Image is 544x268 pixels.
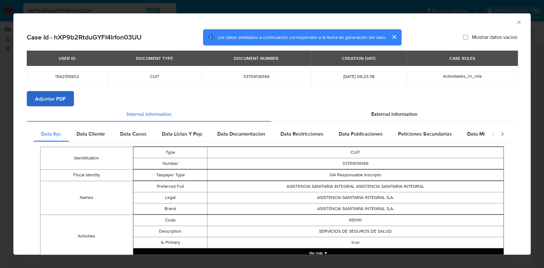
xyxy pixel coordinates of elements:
div: closure-recommendation-modal [13,13,531,255]
div: Detailed internal info [33,126,485,142]
span: Adjuntar PDF [35,92,66,106]
td: Fiscal Identity [40,169,133,181]
td: IVA Responsable Inscripto [207,169,504,180]
td: Legal [133,192,207,203]
span: Data Kyc [41,130,61,138]
span: Mostrar datos vacíos [472,34,517,40]
td: SERVICIOS DE SEGUROS DE SALUD [207,226,504,237]
td: Names [40,181,133,215]
td: Number [133,158,207,169]
span: 33709136149 [209,74,303,79]
td: Identification [40,147,133,169]
div: DOCUMENT NUMBER [230,53,282,64]
div: USER ID [55,53,79,64]
div: DOCUMENT TYPE [132,53,177,64]
td: Brand [133,203,207,214]
td: 651110 [207,215,504,226]
td: ASISTENCIA SANITARIA INTEGRAL S.A. [207,192,504,203]
span: Data Documentacion [217,130,265,138]
span: Los datos detallados a continuación corresponden a la fecha de generación del caso. [218,34,386,40]
td: ASISTENCIA SANITARIA INTEGRAL S.A. [207,203,504,214]
td: Taxpayer Type [133,169,207,180]
button: Cerrar ventana [516,19,521,25]
td: CUIT [207,147,504,158]
span: Actividades_hr_mla [443,73,482,79]
td: Description [133,226,207,237]
span: Data Cliente [76,130,105,138]
div: CASE RULES [446,53,479,64]
h2: Case Id - hXP9b2RtduGYFI4lrfon03UU [27,33,141,41]
button: Expand array [133,248,504,257]
td: 33709136149 [207,158,504,169]
input: Mostrar datos vacíos [463,35,468,40]
td: Preferred Full [133,181,207,192]
span: 1542155902 [34,74,100,79]
span: External information [371,110,417,117]
td: ASISTENCIA SANITARIA INTEGRAL ASISTENCIA SANITARIA INTEGRAL [207,181,504,192]
span: Data Restricciones [280,130,323,138]
span: [DATE] 06:23:38 [319,74,399,79]
span: Data Listas Y Pep [162,130,202,138]
td: true [207,237,504,248]
span: Data Publicaciones [339,130,383,138]
td: Type [133,147,207,158]
span: Peticiones Secundarias [398,130,452,138]
div: CREATION DATE [338,53,380,64]
span: Data Casos [120,130,147,138]
span: Internal information [127,110,171,117]
td: Is Primary [133,237,207,248]
span: Data Minoridad [467,130,502,138]
button: cerrar [386,29,402,45]
button: Adjuntar PDF [27,91,74,106]
div: Detailed info [27,106,517,122]
span: CUIT [115,74,194,79]
td: Activities [40,215,133,258]
td: Code [133,215,207,226]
